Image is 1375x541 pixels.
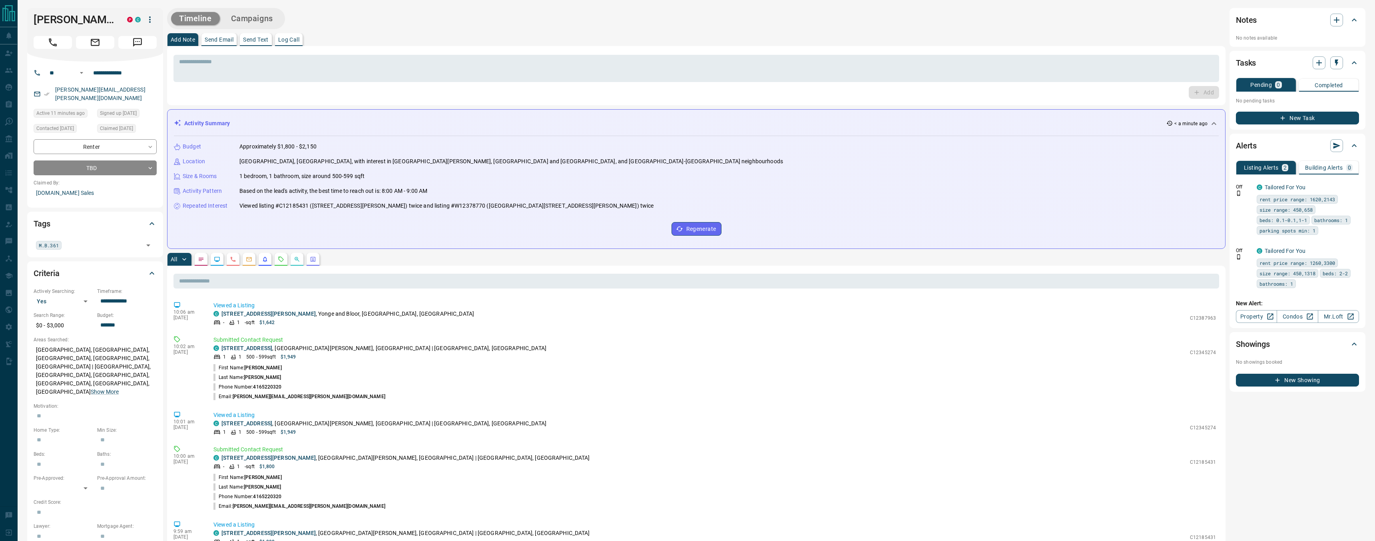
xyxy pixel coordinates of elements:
p: Mortgage Agent: [97,523,157,530]
p: Search Range: [34,312,93,319]
span: [PERSON_NAME] [244,375,281,380]
div: Criteria [34,264,157,283]
h2: Tasks [1236,56,1256,69]
p: $1,800 [259,463,275,470]
p: $1,949 [281,353,296,361]
p: Timeframe: [97,288,157,295]
svg: Push Notification Only [1236,254,1241,260]
p: 1 [223,429,226,436]
p: All [171,256,177,262]
p: 10:00 am [173,453,201,459]
span: size range: 450,658 [1259,206,1313,214]
p: Viewed a Listing [213,411,1216,419]
div: Yes [34,295,93,308]
p: Off [1236,247,1252,254]
div: condos.ca [213,530,219,536]
span: [PERSON_NAME] [244,484,281,490]
span: M.B.361 [39,241,59,249]
p: Budget [183,142,201,151]
div: condos.ca [1257,248,1262,254]
h2: Criteria [34,267,60,280]
p: Email: [213,393,385,400]
span: rent price range: 1620,2143 [1259,195,1335,203]
p: - sqft [245,319,255,326]
a: Condos [1277,310,1318,323]
p: Budget: [97,312,157,319]
a: Mr.Loft [1318,310,1359,323]
p: New Alert: [1236,299,1359,308]
button: Regenerate [672,222,721,236]
h1: [PERSON_NAME] [34,13,115,26]
span: Message [118,36,157,49]
div: condos.ca [213,421,219,426]
p: Areas Searched: [34,336,157,343]
span: 4165220320 [253,384,281,390]
div: TBD [34,160,157,175]
h2: Tags [34,217,50,230]
svg: Opportunities [294,256,300,262]
p: [DATE] [173,349,201,355]
p: Beds: [34,451,93,458]
p: Lawyer: [34,523,93,530]
p: Listing Alerts [1244,165,1279,170]
button: Open [143,240,154,251]
p: 1 [223,353,226,361]
p: 0 [1277,82,1280,88]
a: Tailored For You [1265,248,1305,254]
span: [PERSON_NAME][EMAIL_ADDRESS][PERSON_NAME][DOMAIN_NAME] [233,394,385,399]
div: Tue Aug 02 2022 [97,109,157,120]
p: Home Type: [34,427,93,434]
p: 9:59 am [173,529,201,534]
h2: Notes [1236,14,1257,26]
p: [DATE] [173,534,201,540]
button: Show More [91,388,119,396]
div: Notes [1236,10,1359,30]
span: Call [34,36,72,49]
span: Active 11 minutes ago [36,109,85,117]
p: Baths: [97,451,157,458]
div: Tags [34,214,157,233]
p: Activity Summary [184,119,230,128]
span: Claimed [DATE] [100,124,133,132]
p: Log Call [278,37,299,42]
button: Campaigns [223,12,281,25]
span: beds: 2-2 [1323,269,1348,277]
a: Property [1236,310,1277,323]
p: Pre-Approved: [34,475,93,482]
p: 1 bedroom, 1 bathroom, size around 500-599 sqft [239,172,365,180]
p: Send Email [205,37,233,42]
a: [STREET_ADDRESS] [221,420,272,427]
p: , [GEOGRAPHIC_DATA][PERSON_NAME], [GEOGRAPHIC_DATA] | [GEOGRAPHIC_DATA], [GEOGRAPHIC_DATA] [221,419,546,428]
div: condos.ca [213,345,219,351]
p: [DATE] [173,315,201,321]
p: Size & Rooms [183,172,217,180]
p: Actively Searching: [34,288,93,295]
p: Viewed a Listing [213,521,1216,529]
p: First Name: [213,364,282,371]
span: size range: 450,1318 [1259,269,1315,277]
p: - [223,319,224,326]
p: , Yonge and Bloor, [GEOGRAPHIC_DATA], [GEOGRAPHIC_DATA] [221,310,474,318]
svg: Notes [198,256,204,262]
span: [PERSON_NAME] [244,475,281,480]
svg: Requests [278,256,284,262]
p: 500 - 599 sqft [246,429,275,436]
div: Wed Feb 19 2025 [97,124,157,135]
p: 1 [239,353,241,361]
a: [STREET_ADDRESS][PERSON_NAME] [221,311,316,317]
svg: Calls [230,256,236,262]
svg: Push Notification Only [1236,190,1241,196]
div: condos.ca [213,455,219,461]
span: Signed up [DATE] [100,109,137,117]
p: 500 - 599 sqft [246,353,275,361]
p: $0 - $3,000 [34,319,93,332]
p: Add Note [171,37,195,42]
p: Motivation: [34,403,157,410]
p: Pending [1250,82,1272,88]
a: [PERSON_NAME][EMAIL_ADDRESS][PERSON_NAME][DOMAIN_NAME] [55,86,145,101]
p: Repeated Interest [183,202,227,210]
p: C12387963 [1190,315,1216,322]
p: Send Text [243,37,269,42]
p: Activity Pattern [183,187,222,195]
a: [STREET_ADDRESS] [221,345,272,351]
